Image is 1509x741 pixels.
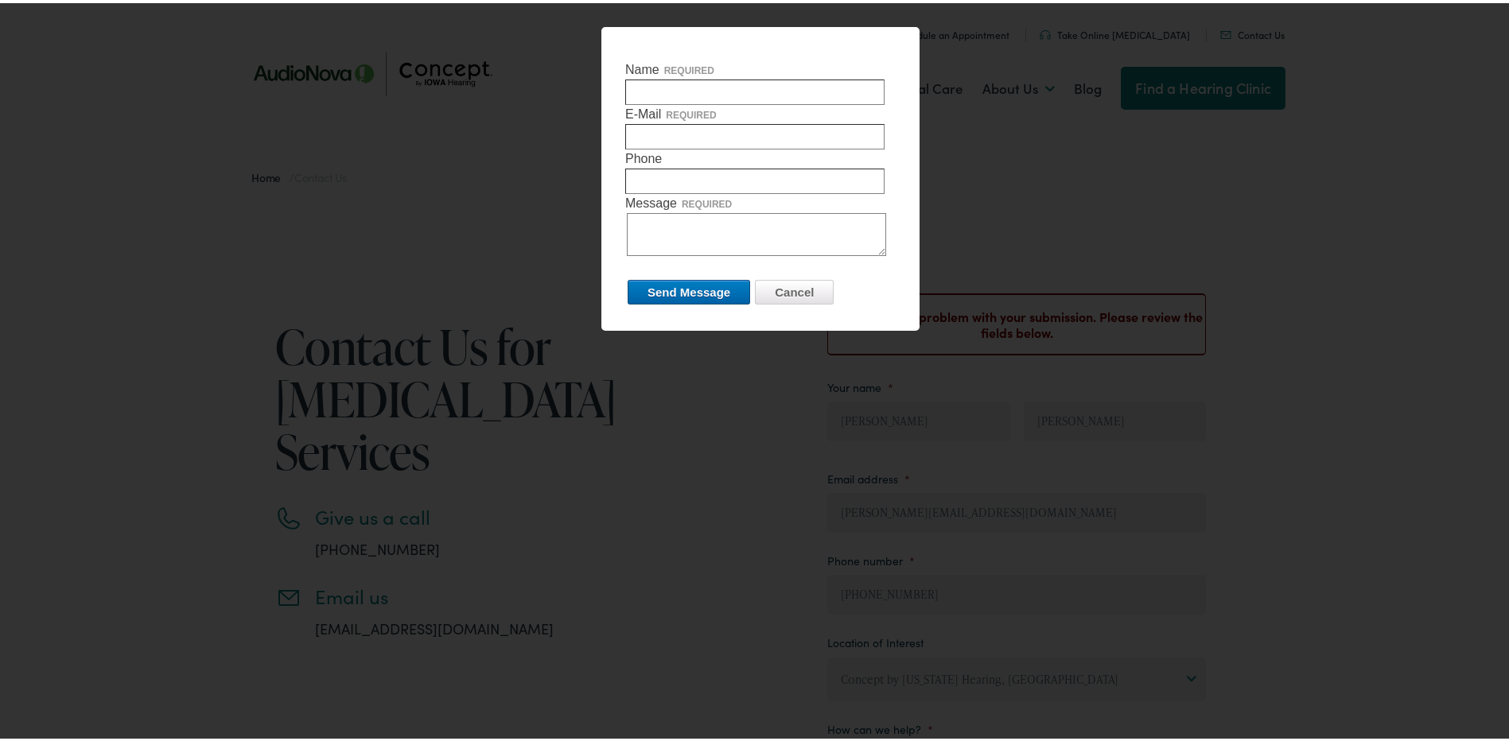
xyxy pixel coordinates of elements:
[625,191,896,253] label: Message
[682,196,732,207] span: required
[625,146,896,191] label: Phone
[628,277,750,301] input: Send Message
[625,57,896,102] label: Name
[625,121,885,146] input: E-Mailrequired
[664,62,714,73] span: required
[666,107,716,118] span: required
[625,165,885,191] input: Phone
[627,210,886,253] textarea: Messagerequired
[755,277,834,301] input: Cancel
[625,102,896,146] label: E-Mail
[625,76,885,102] input: Namerequired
